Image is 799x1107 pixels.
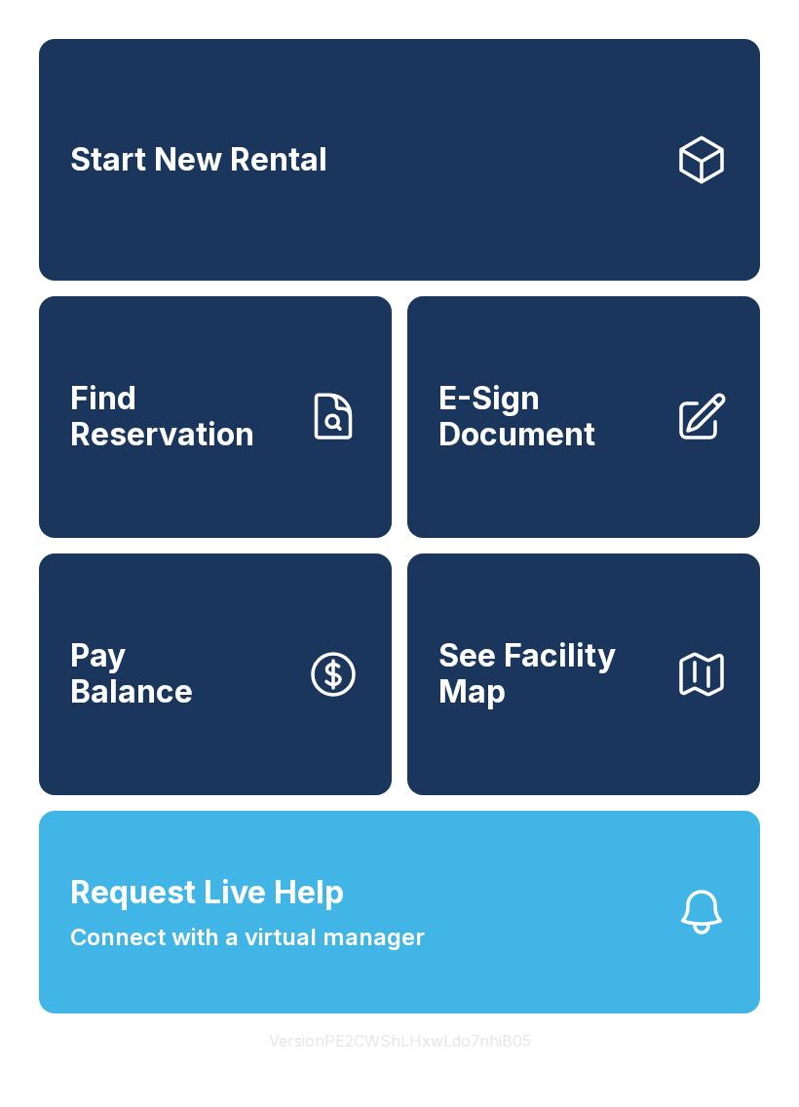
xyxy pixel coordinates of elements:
span: Find Reservation [70,381,290,452]
button: See Facility Map [407,553,760,795]
span: Connect with a virtual manager [70,920,425,955]
span: Start New Rental [70,142,327,178]
span: Pay Balance [70,638,193,709]
span: Request Live Help [70,869,344,916]
span: See Facility Map [438,638,659,709]
a: PayBalance [39,553,392,795]
a: E-Sign Document [407,296,760,538]
a: Find Reservation [39,296,392,538]
button: Request Live HelpConnect with a virtual manager [39,811,760,1013]
a: Start New Rental [39,39,760,281]
span: E-Sign Document [438,381,659,452]
button: VersionPE2CWShLHxwLdo7nhiB05 [253,1013,547,1068]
